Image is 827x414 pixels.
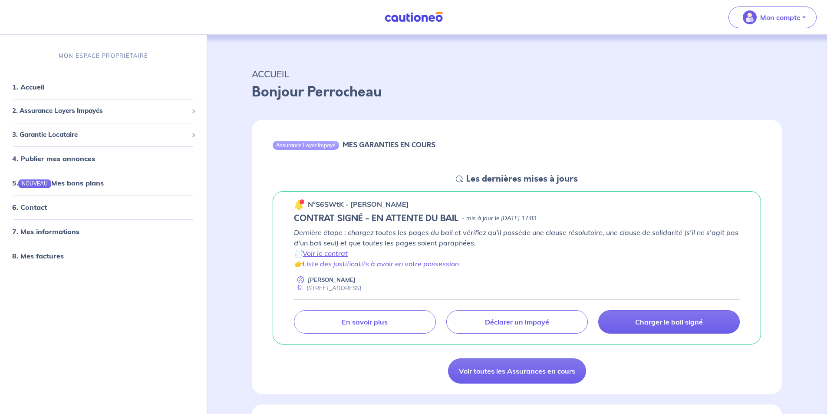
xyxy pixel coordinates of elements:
a: 4. Publier mes annonces [12,154,95,163]
p: Déclarer un impayé [485,318,549,326]
button: illu_account_valid_menu.svgMon compte [728,7,817,28]
h5: CONTRAT SIGNÉ - EN ATTENTE DU BAIL [294,213,458,224]
h6: MES GARANTIES EN COURS [343,141,435,149]
div: [STREET_ADDRESS] [294,284,361,292]
p: En savoir plus [342,318,388,326]
span: 3. Garantie Locataire [12,130,188,140]
div: 8. Mes factures [3,248,203,265]
a: Charger le bail signé [598,310,740,334]
a: 5.NOUVEAUMes bons plans [12,179,104,187]
p: - mis à jour le [DATE] 17:03 [462,214,537,223]
p: Bonjour Perrocheau [252,82,782,103]
a: 7. Mes informations [12,228,79,236]
div: 1. Accueil [3,78,203,96]
img: Cautioneo [381,12,446,23]
div: 7. Mes informations [3,223,203,241]
img: illu_account_valid_menu.svg [743,10,757,24]
a: Voir le contrat [303,249,348,258]
h5: Les dernières mises à jours [466,174,578,184]
a: Voir toutes les Assurances en cours [448,358,586,384]
a: 1. Accueil [12,83,44,91]
a: En savoir plus [294,310,435,334]
p: Mon compte [760,12,801,23]
p: n°S6SWtK - [PERSON_NAME] [308,199,409,209]
div: 3. Garantie Locataire [3,126,203,143]
div: state: CONTRACT-SIGNED, Context: NEW,NO-CERTIFICATE,ALONE,LESSOR-DOCUMENTS [294,213,740,224]
img: 🔔 [294,199,304,210]
div: 2. Assurance Loyers Impayés [3,103,203,119]
p: ACCUEIL [252,66,782,82]
div: 4. Publier mes annonces [3,150,203,167]
span: 2. Assurance Loyers Impayés [12,106,188,116]
div: Assurance Loyer Impayé [273,141,339,149]
a: 6. Contact [12,203,47,212]
div: 5.NOUVEAUMes bons plans [3,174,203,192]
p: Dernière étape : chargez toutes les pages du bail et vérifiez qu'il possède une clause résolutoir... [294,227,740,269]
p: MON ESPACE PROPRIÉTAIRE [59,52,148,60]
a: 8. Mes factures [12,252,64,261]
div: 6. Contact [3,199,203,216]
p: Charger le bail signé [635,318,703,326]
a: Déclarer un impayé [446,310,588,334]
a: Liste des justificatifs à avoir en votre possession [303,259,459,268]
p: [PERSON_NAME] [308,276,356,284]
